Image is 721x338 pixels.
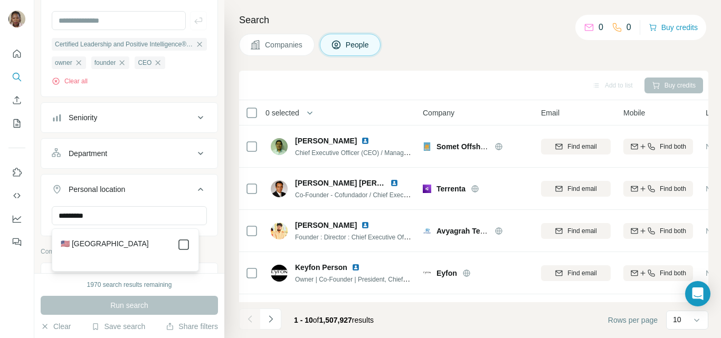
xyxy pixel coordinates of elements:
img: Avatar [271,180,288,197]
div: Open Intercom Messenger [685,281,710,306]
span: Founder : Director : Chief Executive Officer (CEO) [295,233,435,241]
span: Somet Offshore Engineering AND Services Sdn Bhd [437,142,619,151]
span: [PERSON_NAME] [PERSON_NAME] [295,179,421,187]
span: Owner | Co-Founder | President, Chief Executive Officer; Interim [295,275,475,283]
button: Find email [541,139,611,154]
span: Find both [660,268,686,278]
span: results [294,316,374,324]
span: [PERSON_NAME] [295,220,357,230]
span: Chief Executive Officer (CEO) / Managing Director / Owner / Founder [295,148,489,157]
span: [PERSON_NAME] [295,136,357,146]
span: Company [423,108,454,118]
h4: Search [239,13,708,27]
span: 0 selected [265,108,299,118]
div: Company [69,273,100,283]
button: Seniority [41,105,217,130]
span: Mobile [623,108,645,118]
span: Find email [567,184,596,194]
span: Find both [660,184,686,194]
button: Quick start [8,44,25,63]
p: 0 [627,21,631,34]
button: Department [41,141,217,166]
button: Save search [91,321,145,332]
img: Logo of Somet Offshore Engineering AND Services Sdn Bhd [423,142,431,151]
span: Rows per page [608,315,658,325]
span: Lists [706,108,721,118]
span: Keyfon Person [295,262,347,273]
span: Find both [660,142,686,151]
span: Email [541,108,559,118]
button: Buy credits [649,20,698,35]
img: LinkedIn logo [352,263,360,272]
img: Avatar [271,223,288,239]
span: Find email [567,142,596,151]
button: Personal location [41,177,217,206]
button: Dashboard [8,209,25,228]
img: Logo of Terrenta [423,185,431,193]
span: Eyfon [437,268,457,278]
span: CEO [138,58,151,67]
span: 1 - 10 [294,316,313,324]
img: LinkedIn logo [390,179,399,187]
img: LinkedIn logo [361,137,369,145]
div: Department [69,148,107,159]
button: Find both [623,265,693,281]
img: Avatar [8,11,25,27]
img: Avatar [271,265,288,282]
img: Logo of Eyfon [423,271,431,275]
button: Clear all [52,76,88,86]
button: Find both [623,223,693,239]
button: Use Surfe on LinkedIn [8,163,25,182]
button: Share filters [166,321,218,332]
p: Company information [41,247,218,256]
button: Feedback [8,233,25,252]
span: of [313,316,319,324]
p: 10 [673,314,681,325]
span: owner [55,58,72,67]
span: Find email [567,268,596,278]
button: Company [41,265,217,291]
span: Avyagrah Tech Innovations [437,227,532,235]
img: Logo of Avyagrah Tech Innovations [423,227,431,235]
label: 🇺🇸 [GEOGRAPHIC_DATA] [61,238,149,251]
button: My lists [8,114,25,133]
button: Find email [541,223,611,239]
div: 1970 search results remaining [87,280,172,289]
span: Companies [265,40,303,50]
button: Find email [541,181,611,197]
p: 0 [599,21,603,34]
span: Terrenta [437,184,466,194]
img: LinkedIn logo [361,221,369,229]
button: Navigate to next page [260,308,281,330]
span: Find email [567,226,596,236]
button: Use Surfe API [8,186,25,205]
span: Certified Leadership and Positive Intelligence® Coach [55,40,193,49]
button: Find both [623,139,693,154]
span: founder [94,58,116,67]
span: People [346,40,370,50]
span: Find both [660,226,686,236]
div: Personal location [69,184,125,195]
button: Find both [623,181,693,197]
span: Co-Founder - Cofundador / Chief Executive Officer (CEO) - Director Ejecutivo [295,190,512,199]
div: Seniority [69,112,97,123]
button: Enrich CSV [8,91,25,110]
button: Find email [541,265,611,281]
button: Clear [41,321,71,332]
img: Avatar [271,138,288,155]
span: 1,507,927 [319,316,352,324]
button: Search [8,67,25,86]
